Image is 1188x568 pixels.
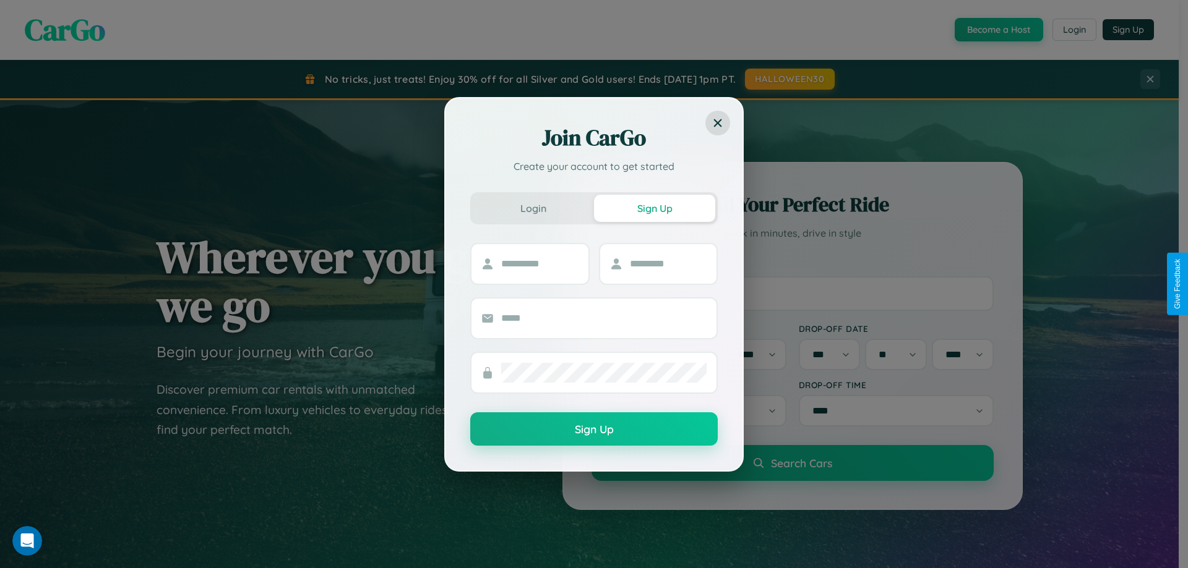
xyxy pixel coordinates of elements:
[470,412,718,446] button: Sign Up
[470,159,718,174] p: Create your account to get started
[594,195,715,222] button: Sign Up
[12,526,42,556] iframe: Intercom live chat
[1173,259,1182,309] div: Give Feedback
[473,195,594,222] button: Login
[470,123,718,153] h2: Join CarGo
